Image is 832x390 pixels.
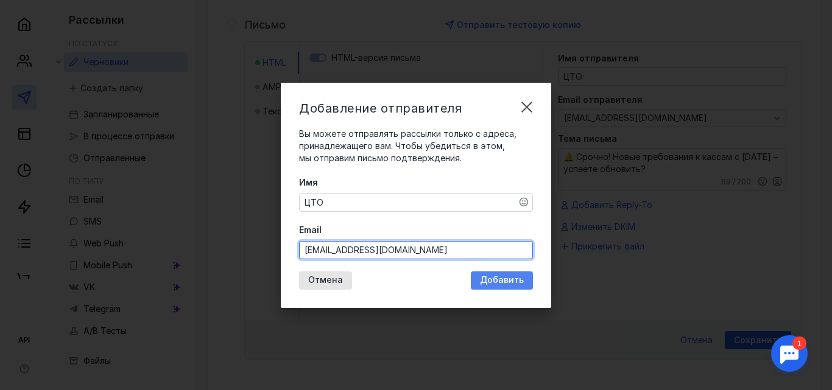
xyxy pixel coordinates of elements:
textarea: ЦТО [300,194,532,211]
span: Отмена [308,275,343,285]
button: Отмена [299,271,352,290]
span: Имя [299,176,318,189]
span: Email [299,224,322,236]
span: Добавить [480,275,524,285]
span: Вы можете отправлять рассылки только с адреса, принадлежащего вам. Чтобы убедиться в этом, мы отп... [299,128,516,163]
span: Добавление отправителя [299,101,462,116]
button: Добавить [471,271,533,290]
div: 1 [27,7,41,21]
